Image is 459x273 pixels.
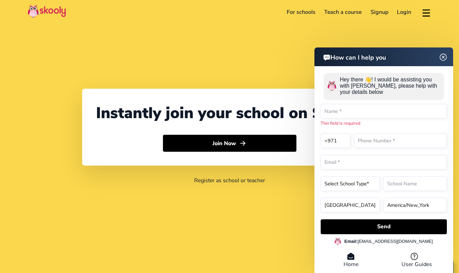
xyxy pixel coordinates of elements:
[96,103,363,124] div: Instantly join your school on Skooly
[28,5,66,18] img: Skooly
[163,135,296,152] button: Join Nowarrow forward outline
[194,177,265,184] a: Register as school or teacher
[421,7,431,18] button: menu outline
[239,140,246,147] ion-icon: arrow forward outline
[320,7,366,18] a: Teach a course
[393,7,416,18] a: Login
[282,7,320,18] a: For schools
[366,7,393,18] a: Signup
